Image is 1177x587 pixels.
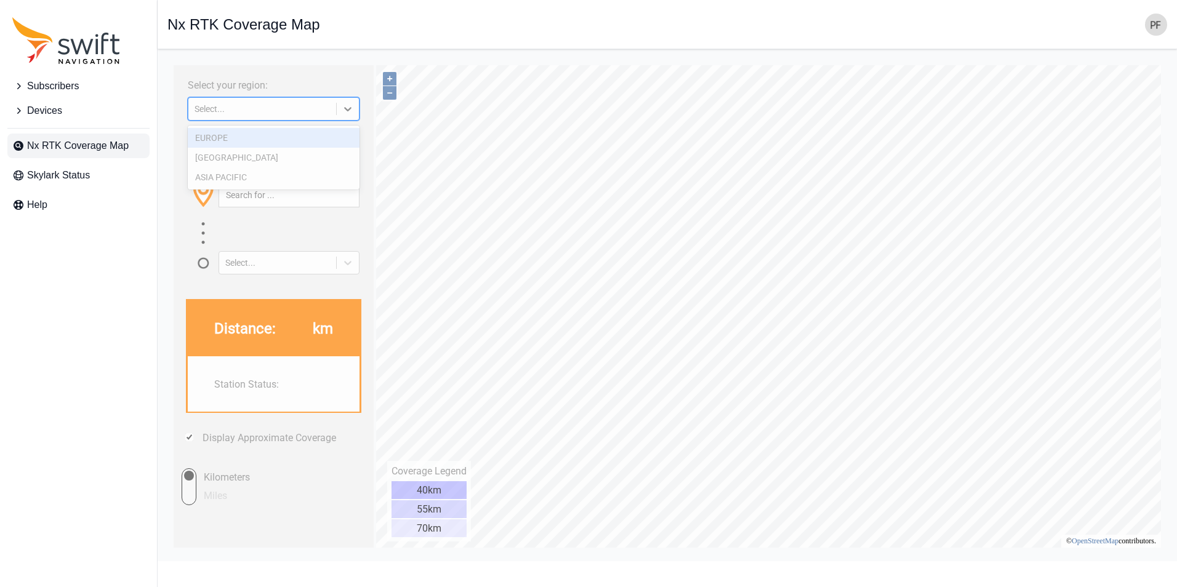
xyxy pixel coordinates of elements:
span: Help [27,198,47,212]
span: Skylark Status [27,168,90,183]
h1: Nx RTK Coverage Map [167,17,320,32]
span: Nx RTK Coverage Map [27,138,129,153]
button: Devices [7,98,150,123]
div: 70km [224,460,299,478]
a: Help [7,193,150,217]
div: Coverage Legend [224,406,299,418]
button: Subscribers [7,74,150,98]
a: Nx RTK Coverage Map [7,134,150,158]
a: OpenStreetMap [904,477,951,486]
iframe: RTK Map [167,59,1167,551]
li: © contributors. [899,477,989,486]
img: user photo [1145,14,1167,36]
div: 40km [224,422,299,440]
span: Devices [27,103,62,118]
a: Skylark Status [7,163,150,188]
span: Subscribers [27,79,79,94]
div: 55km [224,441,299,459]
